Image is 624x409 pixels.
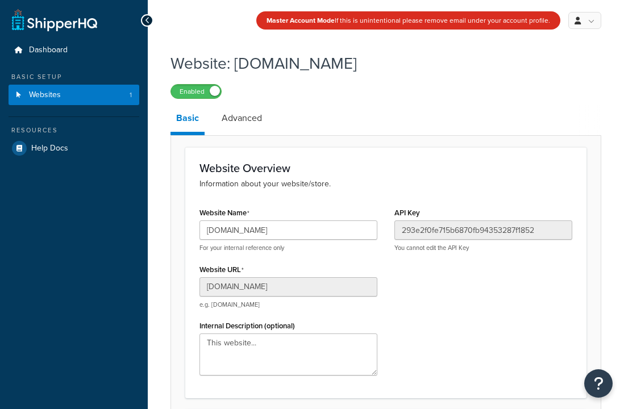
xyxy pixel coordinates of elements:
[9,85,139,106] li: Websites
[199,162,572,174] h3: Website Overview
[9,72,139,82] div: Basic Setup
[29,45,68,55] span: Dashboard
[31,144,68,153] span: Help Docs
[130,90,132,100] span: 1
[256,11,560,30] div: If this is unintentional please remove email under your account profile.
[216,105,268,132] a: Advanced
[199,208,249,218] label: Website Name
[199,244,377,252] p: For your internal reference only
[9,40,139,61] a: Dashboard
[9,85,139,106] a: Websites1
[394,244,572,252] p: You cannot edit the API Key
[29,90,61,100] span: Websites
[9,138,139,158] a: Help Docs
[170,52,587,74] h1: Website: [DOMAIN_NAME]
[199,178,572,190] p: Information about your website/store.
[171,85,221,98] label: Enabled
[394,220,572,240] input: XDL713J089NBV22
[199,333,377,375] textarea: This website...
[170,105,205,135] a: Basic
[267,15,335,26] strong: Master Account Mode
[584,369,613,398] button: Open Resource Center
[199,265,244,274] label: Website URL
[199,301,377,309] p: e.g. [DOMAIN_NAME]
[9,126,139,135] div: Resources
[199,322,295,330] label: Internal Description (optional)
[394,208,420,217] label: API Key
